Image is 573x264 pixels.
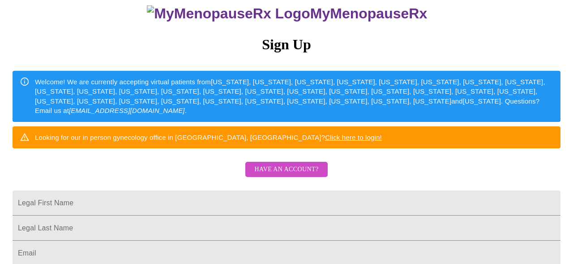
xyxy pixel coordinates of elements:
button: Have an account? [245,162,327,177]
img: MyMenopauseRx Logo [147,5,310,22]
div: Looking for our in person gynecology office in [GEOGRAPHIC_DATA], [GEOGRAPHIC_DATA]? [35,129,382,146]
h3: Sign Up [13,36,560,53]
em: [EMAIL_ADDRESS][DOMAIN_NAME] [69,107,185,114]
div: Welcome! We are currently accepting virtual patients from [US_STATE], [US_STATE], [US_STATE], [US... [35,74,553,119]
span: Have an account? [254,164,318,175]
h3: MyMenopauseRx [14,5,561,22]
a: Have an account? [243,172,329,179]
a: Click here to login! [325,134,382,141]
